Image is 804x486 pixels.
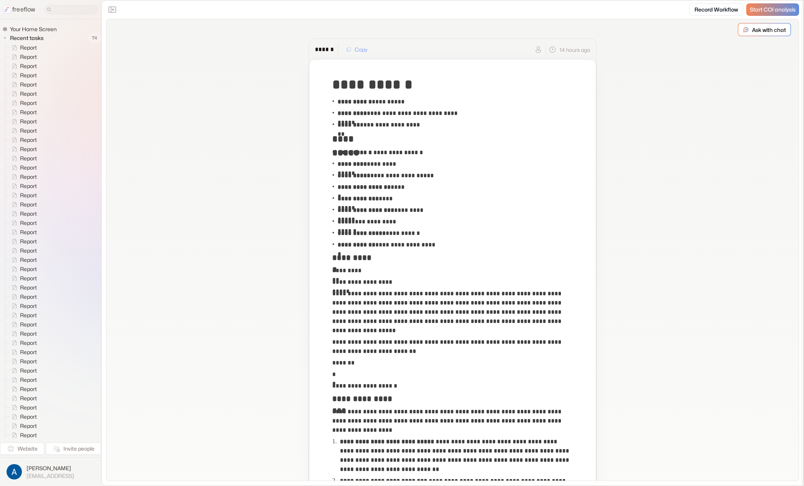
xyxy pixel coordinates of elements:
a: Report [5,172,40,181]
span: 74 [88,33,101,43]
span: Report [18,311,39,319]
a: Report [5,301,40,311]
a: Start COI analysis [746,3,799,16]
span: Report [18,62,39,70]
a: Report [5,338,40,348]
a: Report [5,154,40,163]
span: Report [18,136,39,144]
a: Report [5,108,40,117]
a: Report [5,246,40,255]
button: Invite people [46,443,101,455]
a: Report [5,320,40,329]
span: Report [18,256,39,264]
span: Report [18,118,39,125]
p: Ask with chat [752,26,786,34]
a: Report [5,366,40,375]
p: freeflow [12,5,35,14]
a: Report [5,200,40,209]
a: Report [5,52,40,62]
span: Report [18,201,39,208]
span: Report [18,219,39,227]
a: Report [5,145,40,154]
a: Report [5,181,40,191]
a: Report [5,274,40,283]
span: Report [18,191,39,199]
span: Report [18,182,39,190]
img: profile [7,464,22,479]
a: Report [5,71,40,80]
span: Report [18,72,39,79]
a: Report [5,384,40,394]
a: Report [5,431,40,440]
span: Report [18,422,39,430]
span: Report [18,284,39,291]
a: Report [5,265,40,274]
a: Report [5,375,40,384]
span: Report [18,358,39,365]
span: Report [18,330,39,338]
a: Report [5,412,40,421]
a: Report [5,89,40,98]
a: Report [5,98,40,108]
span: [EMAIL_ADDRESS] [27,473,74,479]
a: Report [5,191,40,200]
span: Your Home Screen [8,25,59,33]
span: Report [18,173,39,181]
span: Report [18,247,39,255]
span: Report [18,108,39,116]
a: Report [5,283,40,292]
span: Report [18,302,39,310]
a: Report [5,209,40,218]
a: Report [5,218,40,228]
a: Record Workflow [689,3,743,16]
a: freeflow [3,5,35,14]
span: Report [18,127,39,135]
span: Report [18,155,39,162]
span: Start COI analysis [750,7,796,13]
span: Report [18,348,39,356]
span: Report [18,145,39,153]
span: Recent tasks [8,34,46,42]
a: Report [5,135,40,145]
button: Recent tasks [2,33,47,43]
a: Report [5,43,40,52]
button: Copy [341,43,372,56]
a: Report [5,62,40,71]
a: Report [5,329,40,338]
span: Report [18,238,39,245]
a: Report [5,80,40,89]
span: Report [18,228,39,236]
p: 14 hours ago [559,46,590,54]
span: Report [18,81,39,88]
a: Report [5,255,40,265]
span: Report [18,90,39,98]
span: Report [18,164,39,171]
span: Report [18,321,39,328]
span: [PERSON_NAME] [27,464,74,472]
a: Report [5,117,40,126]
span: Report [18,394,39,402]
a: Your Home Screen [2,25,60,33]
button: [PERSON_NAME][EMAIL_ADDRESS] [5,462,97,481]
a: Report [5,357,40,366]
a: Report [5,403,40,412]
button: Close the sidebar [106,3,118,16]
span: Report [18,376,39,384]
a: Report [5,421,40,431]
span: Report [18,265,39,273]
a: Report [5,394,40,403]
a: Report [5,163,40,172]
a: Report [5,311,40,320]
span: Report [18,44,39,52]
span: Report [18,431,39,439]
span: Report [18,210,39,218]
span: Report [18,413,39,421]
span: Report [18,404,39,411]
span: Report [18,293,39,301]
span: Report [18,385,39,393]
a: Report [5,237,40,246]
span: Report [18,275,39,282]
span: Report [18,339,39,347]
span: Report [18,99,39,107]
a: Report [5,126,40,135]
